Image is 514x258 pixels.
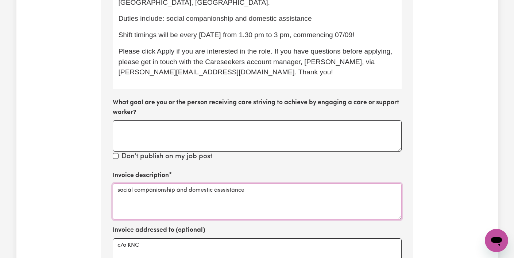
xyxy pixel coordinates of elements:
[113,226,205,235] label: Invoice addressed to (optional)
[119,47,394,76] span: Please click Apply if you are interested in the role. If you have questions before applying, plea...
[119,31,355,39] span: Shift timings will be every [DATE] from 1.30 pm to 3 pm, commencing 07/09!
[113,171,169,180] label: Invoice description
[119,15,312,22] span: Duties include: social companionship and domestic assistance
[113,98,402,117] label: What goal are you or the person receiving care striving to achieve by engaging a care or support ...
[113,183,402,220] textarea: social companionship and domestic asssistance
[121,152,212,162] label: Don't publish on my job post
[485,229,508,252] iframe: Button to launch messaging window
